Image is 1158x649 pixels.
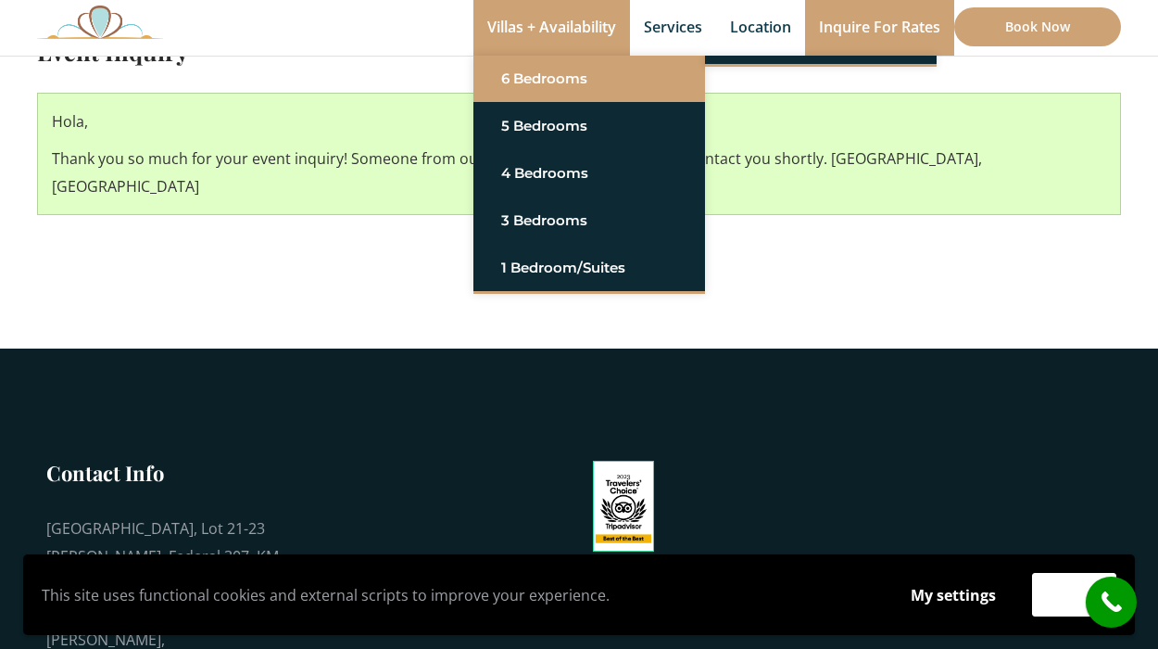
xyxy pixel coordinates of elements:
p: Thank you so much for your event inquiry! Someone from our event reservations team will contact y... [52,145,1106,200]
a: 5 Bedrooms [501,109,677,143]
h3: Contact Info [46,459,287,487]
a: Casa del Secreto [733,62,909,95]
a: 3 Bedrooms [501,204,677,237]
button: Accept [1032,573,1116,617]
a: Book Now [954,7,1121,46]
a: 6 Bedrooms [501,62,677,95]
p: Hola, [52,108,1106,135]
i: call [1090,581,1132,623]
a: 4 Bedrooms [501,157,677,190]
button: My settings [893,574,1013,617]
img: Awesome Logo [37,5,163,39]
p: This site uses functional cookies and external scripts to improve your experience. [42,581,875,609]
a: 1 Bedroom/Suites [501,251,677,285]
a: call [1086,577,1137,628]
img: Tripadvisor [593,461,654,552]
